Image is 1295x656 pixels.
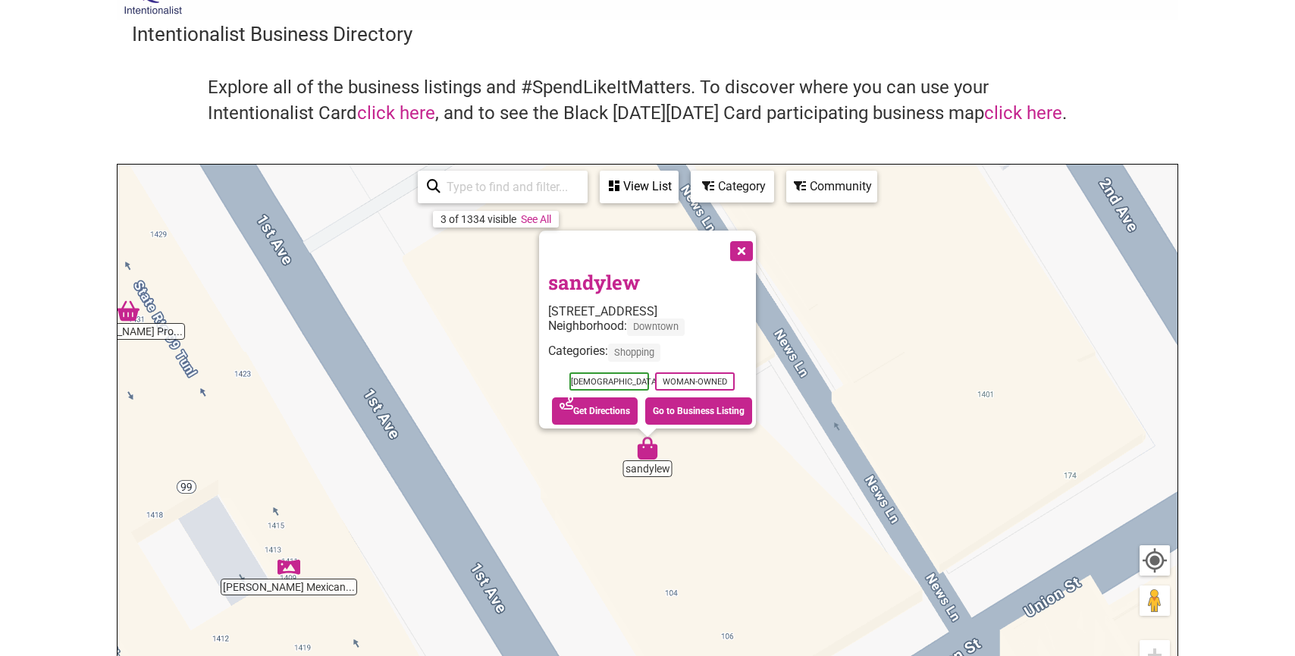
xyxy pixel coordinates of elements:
a: Go to Business Listing [645,397,752,425]
div: [STREET_ADDRESS] [548,304,756,319]
h4: Explore all of the business listings and #SpendLikeItMatters. To discover where you can use your ... [208,75,1087,126]
a: click here [984,102,1062,124]
button: Your Location [1140,545,1170,576]
div: Constantino's Produce [117,300,140,322]
input: Type to find and filter... [441,172,579,202]
a: Get Directions [552,397,638,425]
div: Community [788,172,876,201]
a: See All [521,213,551,225]
div: Categories: [548,344,756,369]
div: Type to search and filter [418,171,588,203]
button: Close [721,231,759,268]
div: See a list of the visible businesses [600,171,679,203]
a: sandylew [548,269,640,295]
div: Neighborhood: [548,319,756,344]
div: Filter by Community [786,171,877,202]
span: [DEMOGRAPHIC_DATA]-Owned [569,372,649,391]
a: click here [357,102,435,124]
div: Milagros Mexican Folk Art [277,555,300,578]
button: Drag Pegman onto the map to open Street View [1140,585,1170,616]
span: Downtown [627,319,685,336]
h3: Intentionalist Business Directory [132,20,1163,48]
span: Shopping [608,344,660,362]
div: sandylew [636,437,659,460]
div: 3 of 1334 visible [441,213,516,225]
span: Woman-Owned [655,372,735,391]
div: Category [692,172,773,201]
div: Filter by category [691,171,774,202]
div: View List [601,172,677,201]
